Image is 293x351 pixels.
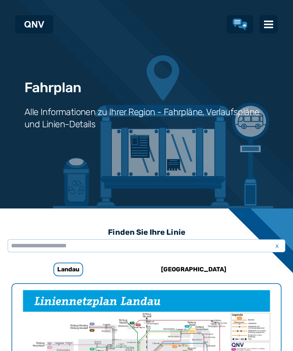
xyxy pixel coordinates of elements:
[24,80,81,95] h1: Fahrplan
[53,263,83,276] h6: Landau
[18,260,119,279] a: Landau
[143,260,244,279] a: [GEOGRAPHIC_DATA]
[264,20,273,29] img: menu
[24,21,44,28] img: QNV Logo
[272,241,282,250] span: x
[233,19,247,30] a: Lob & Kritik
[8,224,285,240] h3: Finden Sie Ihre Linie
[24,106,269,130] h3: Alle Informationen zu Ihrer Region - Fahrpläne, Verlaufspläne und Linien-Details
[158,263,229,276] h6: [GEOGRAPHIC_DATA]
[24,18,44,30] a: QNV Logo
